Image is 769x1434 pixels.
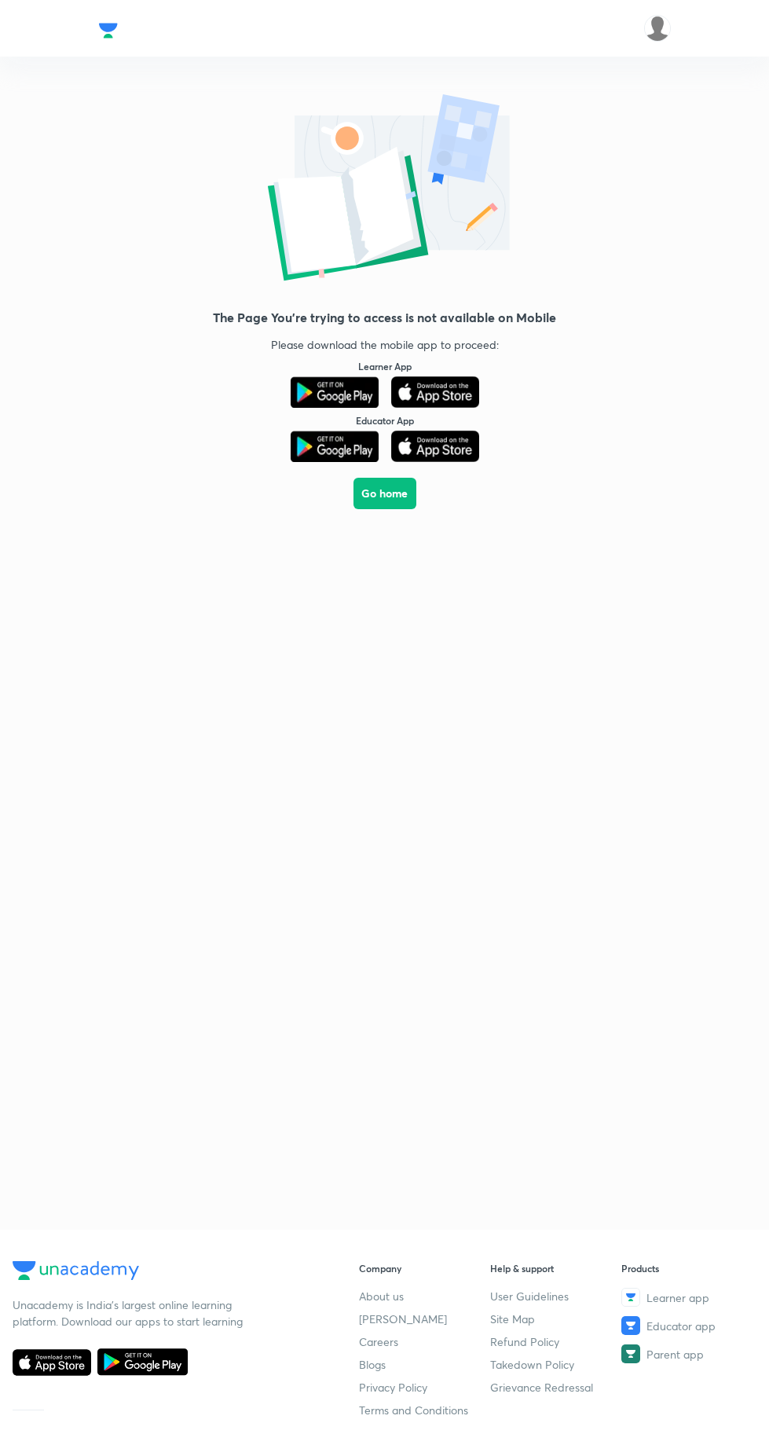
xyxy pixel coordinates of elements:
[391,431,479,462] img: App Store
[490,1379,621,1395] a: Grievance Redressal
[621,1344,640,1363] img: Parent app
[291,431,379,462] img: Play Store
[13,1296,248,1329] p: Unacademy is India’s largest online learning platform. Download our apps to start learning
[621,1344,753,1363] a: Parent app
[291,376,379,410] a: Play Store
[391,431,479,464] a: App Store
[359,1311,490,1327] a: [PERSON_NAME]
[490,1333,621,1350] a: Refund Policy
[271,336,499,353] p: Please download the mobile app to proceed:
[359,1356,490,1373] a: Blogs
[644,15,671,42] img: Abhijit DTP
[646,1318,716,1334] span: Educator app
[621,1316,753,1335] a: Educator app
[13,1261,315,1284] a: Company Logo
[359,1402,490,1418] a: Terms and Conditions
[353,478,416,509] button: Go home
[291,376,379,408] img: Play Store
[13,1261,139,1280] img: Company Logo
[359,1261,490,1275] h6: Company
[359,1288,490,1304] a: About us
[621,1288,753,1307] a: Learner app
[490,1261,621,1275] h6: Help & support
[359,1333,490,1350] a: Careers
[490,1356,621,1373] a: Takedown Policy
[213,311,556,324] h4: The Page You're trying to access is not available on Mobile
[646,1346,704,1362] span: Parent app
[291,431,379,464] a: Play Store
[99,19,118,38] a: Company Logo
[391,376,479,410] a: App Store
[353,465,416,550] a: Go home
[228,88,542,292] img: error
[621,1288,640,1307] img: Learner app
[391,376,479,408] img: App Store
[356,413,414,427] h6: Educator App
[359,1379,490,1395] a: Privacy Policy
[621,1261,753,1275] h6: Products
[358,359,412,373] h6: Learner App
[646,1289,709,1306] span: Learner app
[490,1311,621,1327] a: Site Map
[99,19,118,42] img: Company Logo
[490,1288,621,1304] a: User Guidelines
[359,1333,398,1350] span: Careers
[621,1316,640,1335] img: Educator app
